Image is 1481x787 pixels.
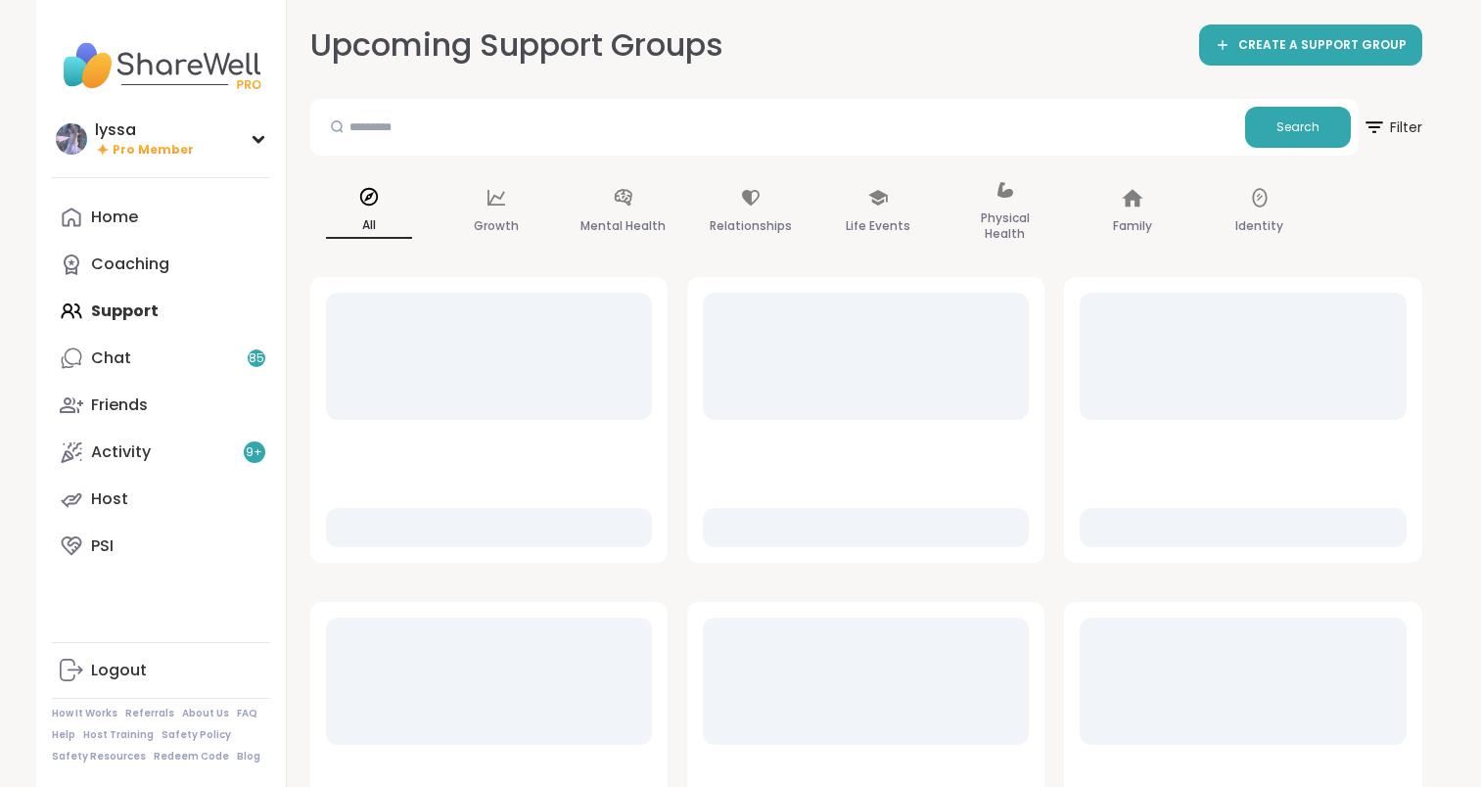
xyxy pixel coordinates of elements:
span: Search [1276,118,1319,136]
span: CREATE A SUPPORT GROUP [1238,37,1407,54]
div: Logout [91,660,147,681]
div: Coaching [91,254,169,275]
a: Referrals [125,707,174,720]
a: Safety Policy [162,728,231,742]
button: Search [1245,107,1351,148]
span: Filter [1363,104,1422,151]
p: All [326,213,412,239]
a: About Us [182,707,229,720]
a: Logout [52,647,270,694]
a: Host Training [83,728,154,742]
p: Mental Health [580,214,666,238]
div: PSI [91,535,114,557]
a: Safety Resources [52,750,146,764]
p: Life Events [846,214,910,238]
a: PSI [52,523,270,570]
div: Home [91,207,138,228]
p: Family [1113,214,1152,238]
p: Growth [474,214,519,238]
span: 85 [249,350,264,367]
span: Pro Member [113,142,194,159]
a: Friends [52,382,270,429]
a: How It Works [52,707,117,720]
a: Home [52,194,270,241]
span: 9 + [246,444,262,461]
button: Filter [1363,99,1422,156]
img: lyssa [56,123,87,155]
a: CREATE A SUPPORT GROUP [1199,24,1422,66]
img: ShareWell Nav Logo [52,31,270,100]
a: Redeem Code [154,750,229,764]
a: Activity9+ [52,429,270,476]
a: Help [52,728,75,742]
a: Chat85 [52,335,270,382]
div: Chat [91,347,131,369]
div: Activity [91,441,151,463]
div: Host [91,488,128,510]
p: Physical Health [962,207,1048,246]
p: Relationships [710,214,792,238]
a: Blog [237,750,260,764]
a: FAQ [237,707,257,720]
p: Identity [1235,214,1283,238]
a: Coaching [52,241,270,288]
a: Host [52,476,270,523]
div: Friends [91,394,148,416]
h2: Upcoming Support Groups [310,23,723,68]
div: lyssa [95,119,194,141]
